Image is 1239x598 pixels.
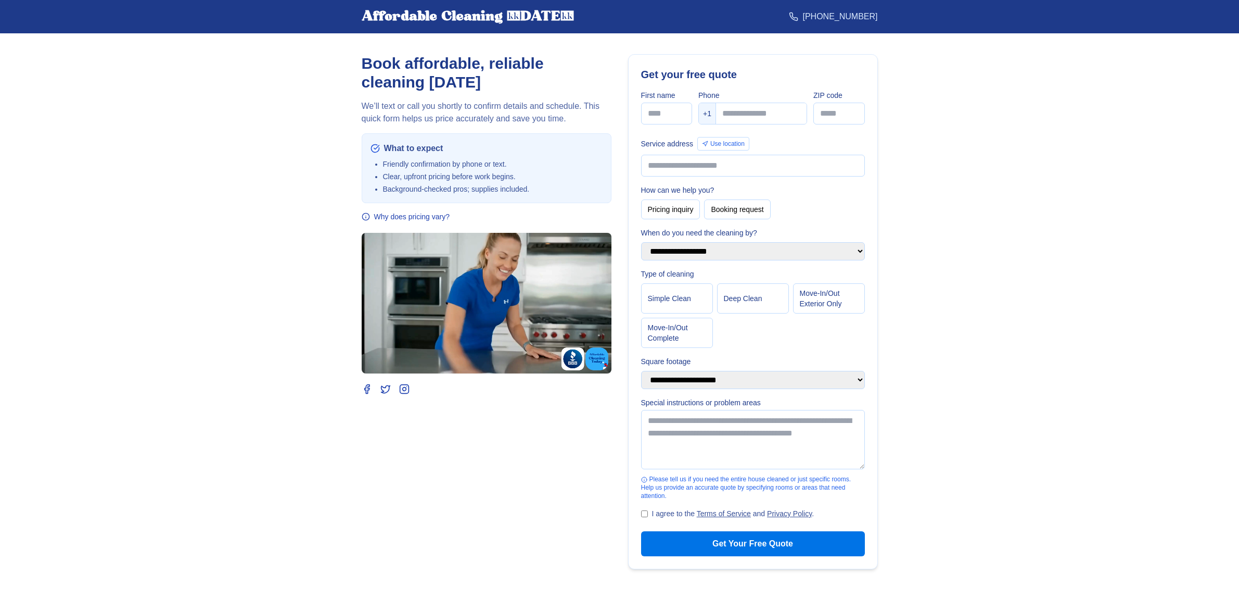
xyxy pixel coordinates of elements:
label: Service address [641,139,693,149]
button: Move‑In/Out Exterior Only [793,283,865,314]
button: Pricing inquiry [641,200,700,219]
li: Background‑checked pros; supplies included. [383,184,603,194]
div: +1 [699,103,716,124]
a: Instagram [399,384,410,394]
a: Terms of Service [697,509,751,518]
label: ZIP code [813,90,865,101]
a: [PHONE_NUMBER] [789,10,877,23]
label: Phone [698,90,807,101]
li: Friendly confirmation by phone or text. [383,159,603,169]
button: Get Your Free Quote [641,531,865,556]
button: Use location [697,137,749,151]
div: Please tell us if you need the entire house cleaned or just specific rooms. Help us provide an ac... [641,475,865,500]
h1: Book affordable, reliable cleaning [DATE] [362,54,611,92]
span: What to expect [384,142,443,155]
label: I agree to the and . [652,508,814,519]
button: Simple Clean [641,283,713,314]
button: Booking request [704,200,770,219]
a: Facebook [362,384,372,394]
label: When do you need the cleaning by? [641,228,865,238]
div: Affordable Cleaning [DATE] [362,8,574,25]
label: Special instructions or problem areas [641,397,865,408]
p: We’ll text or call you shortly to confirm details and schedule. This quick form helps us price ac... [362,100,611,125]
label: How can we help you? [641,185,865,195]
label: First name [641,90,693,101]
button: Deep Clean [717,283,789,314]
button: Why does pricing vary? [362,211,450,222]
button: Move‑In/Out Complete [641,318,713,348]
li: Clear, upfront pricing before work begins. [383,171,603,182]
a: Privacy Policy [767,509,812,518]
label: Type of cleaning [641,269,865,279]
h2: Get your free quote [641,67,865,82]
a: Twitter [380,384,391,394]
label: Square footage [641,356,865,367]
